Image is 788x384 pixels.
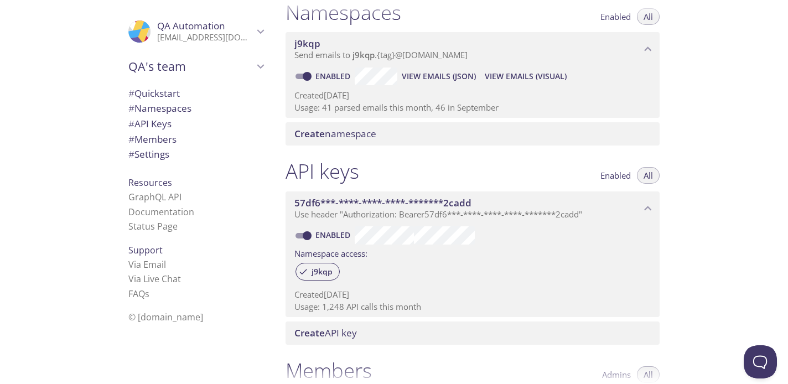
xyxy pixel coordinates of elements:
[128,244,163,256] span: Support
[128,148,134,160] span: #
[402,70,476,83] span: View Emails (JSON)
[294,127,325,140] span: Create
[128,102,134,115] span: #
[594,167,637,184] button: Enabled
[128,117,134,130] span: #
[286,32,660,66] div: j9kqp namespace
[314,230,355,240] a: Enabled
[128,59,253,74] span: QA's team
[480,68,571,85] button: View Emails (Visual)
[286,358,372,383] h1: Members
[294,301,651,313] p: Usage: 1,248 API calls this month
[744,345,777,378] iframe: Help Scout Beacon - Open
[120,132,272,147] div: Members
[286,321,660,345] div: Create API Key
[120,52,272,81] div: QA's team
[120,147,272,162] div: Team Settings
[128,87,180,100] span: Quickstart
[128,288,149,300] a: FAQ
[128,206,194,218] a: Documentation
[295,263,340,281] div: j9kqp
[397,68,480,85] button: View Emails (JSON)
[294,90,651,101] p: Created [DATE]
[157,32,253,43] p: [EMAIL_ADDRESS][DOMAIN_NAME]
[485,70,567,83] span: View Emails (Visual)
[294,102,651,113] p: Usage: 41 parsed emails this month, 46 in September
[286,122,660,146] div: Create namespace
[294,326,325,339] span: Create
[305,267,339,277] span: j9kqp
[294,245,367,261] label: Namespace access:
[120,86,272,101] div: Quickstart
[352,49,375,60] span: j9kqp
[294,289,651,300] p: Created [DATE]
[128,273,181,285] a: Via Live Chat
[128,133,134,146] span: #
[637,167,660,184] button: All
[128,177,172,189] span: Resources
[120,116,272,132] div: API Keys
[314,71,355,81] a: Enabled
[128,220,178,232] a: Status Page
[294,49,468,60] span: Send emails to . {tag} @[DOMAIN_NAME]
[294,127,376,140] span: namespace
[294,37,320,50] span: j9kqp
[157,19,225,32] span: QA Automation
[128,191,182,203] a: GraphQL API
[128,102,191,115] span: Namespaces
[294,326,357,339] span: API key
[128,133,177,146] span: Members
[128,311,203,323] span: © [DOMAIN_NAME]
[120,101,272,116] div: Namespaces
[120,13,272,50] div: QA Automation
[128,148,169,160] span: Settings
[128,258,166,271] a: Via Email
[128,87,134,100] span: #
[286,159,359,184] h1: API keys
[128,117,172,130] span: API Keys
[145,288,149,300] span: s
